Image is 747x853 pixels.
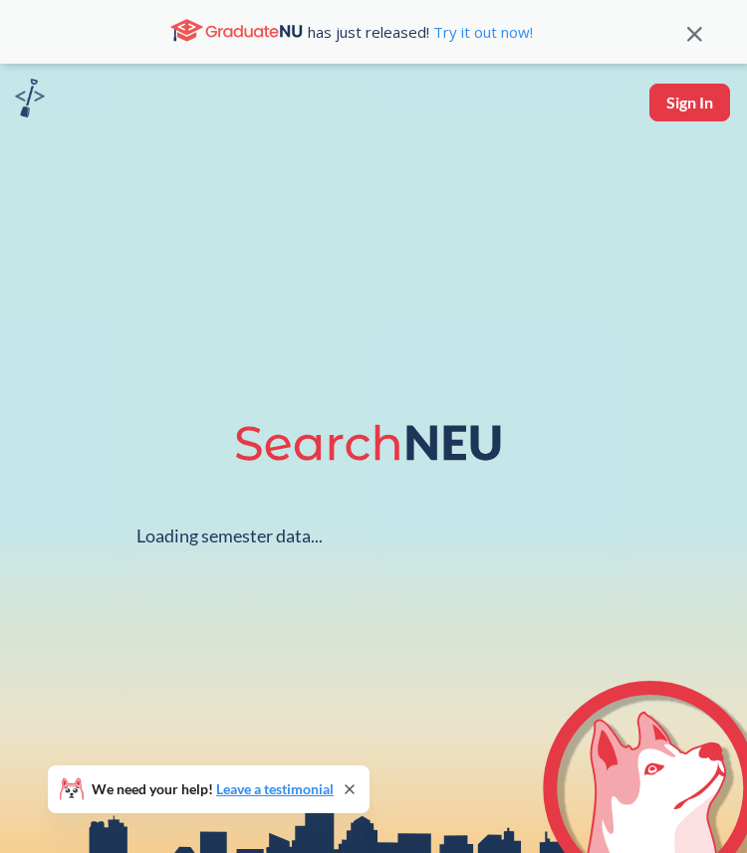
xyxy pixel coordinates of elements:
div: Loading semester data... [136,525,323,547]
a: Leave a testimonial [216,780,334,797]
button: Sign In [649,84,730,121]
a: Try it out now! [429,22,533,42]
span: We need your help! [92,782,334,796]
a: sandbox logo [15,79,45,123]
span: has just released! [308,21,533,43]
img: sandbox logo [15,79,45,117]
